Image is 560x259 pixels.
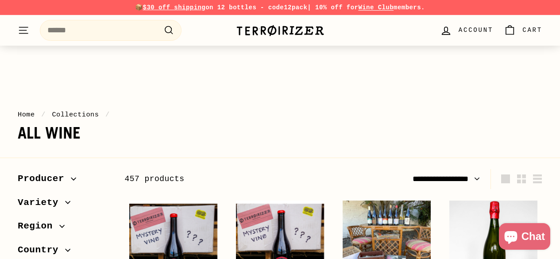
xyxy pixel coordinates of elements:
[124,173,333,186] div: 457 products
[18,219,59,234] span: Region
[18,169,110,193] button: Producer
[496,223,553,252] inbox-online-store-chat: Shopify online store chat
[18,216,110,240] button: Region
[103,111,112,119] span: /
[18,3,542,12] p: 📦 on 12 bottles - code | 10% off for members.
[18,195,65,210] span: Variety
[435,17,498,43] a: Account
[39,111,48,119] span: /
[52,111,99,119] a: Collections
[18,193,110,217] button: Variety
[18,109,542,120] nav: breadcrumbs
[18,171,71,186] span: Producer
[358,4,394,11] a: Wine Club
[284,4,307,11] strong: 12pack
[18,124,542,142] h1: All wine
[18,243,65,258] span: Country
[459,25,493,35] span: Account
[522,25,542,35] span: Cart
[18,111,35,119] a: Home
[143,4,206,11] span: $30 off shipping
[498,17,548,43] a: Cart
